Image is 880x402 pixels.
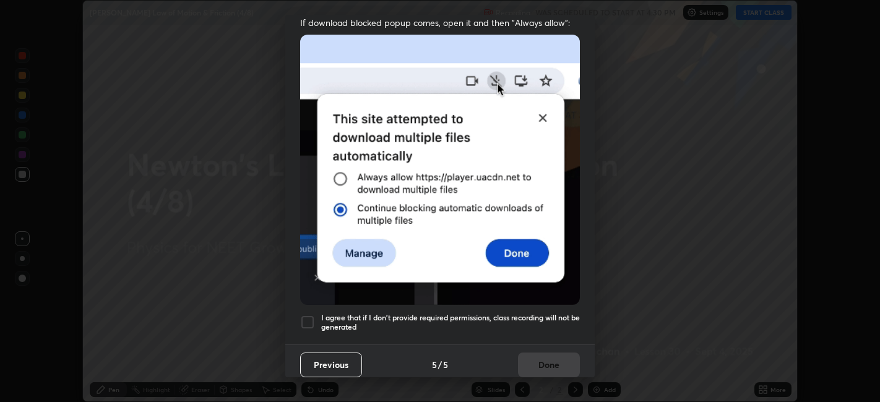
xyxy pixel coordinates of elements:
span: If download blocked popup comes, open it and then "Always allow": [300,17,580,28]
button: Previous [300,353,362,377]
h5: I agree that if I don't provide required permissions, class recording will not be generated [321,313,580,332]
h4: / [438,358,442,371]
img: downloads-permission-blocked.gif [300,35,580,305]
h4: 5 [432,358,437,371]
h4: 5 [443,358,448,371]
